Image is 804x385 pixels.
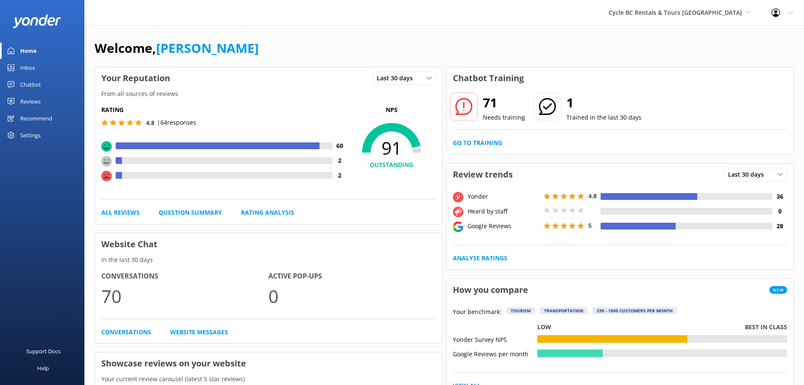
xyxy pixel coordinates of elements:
span: Cycle BC Rentals & Tours [GEOGRAPHIC_DATA] [609,8,742,16]
h4: 28 [772,221,787,231]
p: Your current review carousel (latest 5 star reviews) [95,374,442,384]
p: Your benchmark: [453,307,501,317]
span: 4.8 [588,192,597,200]
h2: 1 [566,93,642,113]
a: Question Summary [159,208,222,217]
div: Support Docs [26,343,60,360]
h4: 60 [333,141,347,150]
div: Settings [20,127,41,144]
div: Tourism [506,307,535,314]
a: [PERSON_NAME] [156,39,259,57]
h5: Rating [101,105,347,115]
div: Chatbot [20,76,41,93]
div: Recommend [20,110,52,127]
div: Home [20,42,37,59]
p: In the last 30 days [95,255,442,265]
div: Google Reviews per month [453,350,537,357]
img: yonder-white-logo.png [13,14,61,28]
p: Trained in the last 30 days [566,113,642,122]
p: | 64 responses [157,118,196,127]
h4: OUTSTANDING [347,160,436,169]
a: Website Messages [170,328,228,337]
span: Last 30 days [377,74,418,83]
p: Needs training [483,113,525,122]
span: New [769,286,787,294]
h3: Showcase reviews on your website [95,352,442,374]
h4: Active Pop-ups [268,271,436,282]
div: Google Reviews [466,221,541,231]
h3: Website Chat [95,233,442,255]
p: 0 [268,282,436,310]
div: Help [37,360,49,377]
h3: How you compare [447,279,534,301]
div: Heard by staff [466,207,541,216]
span: 5 [588,221,592,229]
h2: 71 [483,93,525,113]
span: Last 30 days [728,170,769,179]
a: Conversations [101,328,151,337]
p: From all sources of reviews [95,89,442,98]
a: Go to Training [453,138,502,147]
h4: 36 [772,192,787,201]
h1: Welcome, [95,38,259,58]
p: 70 [101,282,268,310]
h4: 2 [333,171,347,180]
span: 91 [347,137,436,158]
div: 250 - 1000 customers per month [593,307,677,314]
div: Yonder [466,192,541,201]
a: All Reviews [101,208,140,217]
h3: Review trends [447,164,519,186]
h3: Chatbot Training [447,67,530,89]
a: Analyse Ratings [453,254,507,263]
h4: Conversations [101,271,268,282]
h4: 2 [333,156,347,165]
span: 4.8 [146,119,154,127]
div: Inbox [20,59,35,76]
div: Yonder Survey NPS [453,335,537,343]
p: Low [537,322,551,332]
a: Rating Analysis [241,208,294,217]
div: Transportation [540,307,587,314]
h4: 0 [772,207,787,216]
div: Reviews [20,93,41,110]
h3: Your Reputation [95,67,176,89]
p: Best in class [745,322,787,332]
p: NPS [347,105,436,115]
